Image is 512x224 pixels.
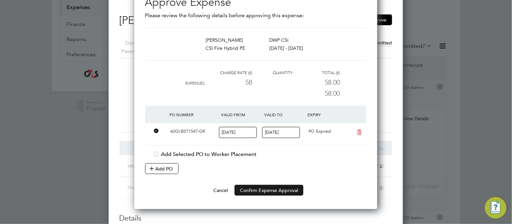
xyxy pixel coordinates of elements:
label: Placement ID [111,47,150,56]
div: 58.00 [293,77,340,88]
p: Please review the following details before approving this expense: [145,11,367,20]
div: Total (£) [293,69,340,77]
span: [DATE] - [DATE] [269,45,303,51]
i: 2 [379,164,384,168]
button: Add PO [145,163,179,174]
span: PO Expired [308,128,331,134]
button: Engage Resource Center [485,197,507,219]
button: Confirm Expense Approval [235,185,303,196]
div: Expiry [306,108,349,121]
span: Submitted [370,40,392,46]
button: Approve [362,14,392,25]
span: 60GI-BST1547-GR [170,128,205,134]
div: Charge rate (£) [205,69,252,77]
div: Quantity [252,69,293,77]
span: Thu [128,185,136,190]
span: Expenses [186,81,205,86]
input: Select one [262,127,300,138]
span: [PERSON_NAME] [206,37,243,43]
label: Expense ID [111,39,150,47]
span: 58.00 [325,89,340,97]
div: Add Selected PO to Worker Placement [153,151,367,158]
i: 1 [379,186,384,190]
h3: Details [119,214,392,224]
div: Valid From [219,108,263,121]
div: PO Number [168,108,220,121]
div: 58 [205,77,252,88]
span: DWP CSI [269,37,289,43]
button: Cancel [208,185,233,196]
input: Select one [219,127,257,138]
div: Valid To [263,108,306,121]
h2: [PERSON_NAME] Expense: [119,13,392,28]
span: CSI Fire Hybrid PE [206,45,245,51]
span: Wed [128,163,137,168]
